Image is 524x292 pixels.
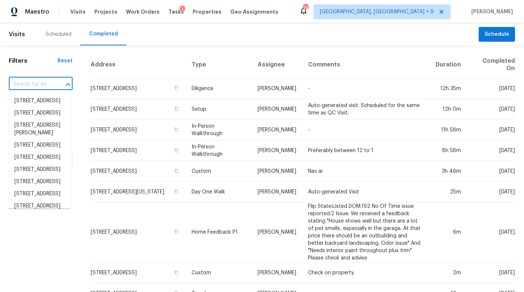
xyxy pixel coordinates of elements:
[467,51,515,78] th: Completed On
[46,31,71,38] div: Scheduled
[8,139,71,151] li: [STREET_ADDRESS]
[90,140,186,161] td: [STREET_ADDRESS]
[173,106,180,112] button: Copy Address
[479,27,515,42] button: Schedule
[90,78,186,99] td: [STREET_ADDRESS]
[8,200,71,228] li: [STREET_ADDRESS][PERSON_NAME][PERSON_NAME]
[467,202,515,262] td: [DATE]
[8,95,71,107] li: [STREET_ADDRESS]
[467,140,515,161] td: [DATE]
[173,85,180,92] button: Copy Address
[252,262,302,283] td: [PERSON_NAME]
[467,182,515,202] td: [DATE]
[168,9,184,14] span: Tasks
[302,140,430,161] td: Preferably between 12 to 1
[9,57,57,65] h1: Filters
[252,51,302,78] th: Assignee
[302,202,430,262] td: Flip State:Listed DOM:192 No Of Time issue reported:2 Issue: We received a feedback stating "Hous...
[186,161,252,182] td: Custom
[90,182,186,202] td: [STREET_ADDRESS][US_STATE]
[430,262,467,283] td: 2m
[252,182,302,202] td: [PERSON_NAME]
[430,202,467,262] td: 6m
[173,188,180,195] button: Copy Address
[94,8,117,16] span: Projects
[90,51,186,78] th: Address
[70,8,85,16] span: Visits
[252,120,302,140] td: [PERSON_NAME]
[173,147,180,154] button: Copy Address
[90,202,186,262] td: [STREET_ADDRESS]
[467,99,515,120] td: [DATE]
[173,126,180,133] button: Copy Address
[430,182,467,202] td: 25m
[252,140,302,161] td: [PERSON_NAME]
[468,8,513,16] span: [PERSON_NAME]
[8,176,71,188] li: [STREET_ADDRESS]
[8,164,71,176] li: [STREET_ADDRESS]
[25,8,49,16] span: Maestro
[186,78,252,99] td: Diligence
[186,140,252,161] td: In-Person Walkthrough
[252,78,302,99] td: [PERSON_NAME]
[8,107,71,119] li: [STREET_ADDRESS]
[173,269,180,276] button: Copy Address
[8,151,71,164] li: [STREET_ADDRESS]
[252,202,302,262] td: [PERSON_NAME]
[302,51,430,78] th: Comments
[8,119,71,139] li: [STREET_ADDRESS][PERSON_NAME]
[230,8,278,16] span: Geo Assignments
[485,30,509,39] span: Schedule
[193,8,221,16] span: Properties
[302,120,430,140] td: -
[57,57,73,65] div: Reset
[302,78,430,99] td: -
[90,99,186,120] td: [STREET_ADDRESS]
[186,262,252,283] td: Custom
[430,161,467,182] td: 3h 46m
[467,120,515,140] td: [DATE]
[186,99,252,120] td: Setup
[186,120,252,140] td: In-Person Walkthrough
[186,51,252,78] th: Type
[90,120,186,140] td: [STREET_ADDRESS]
[467,161,515,182] td: [DATE]
[320,8,434,16] span: [GEOGRAPHIC_DATA], [GEOGRAPHIC_DATA] + 9
[179,6,185,13] div: 1
[89,30,118,38] div: Completed
[430,78,467,99] td: 12h 35m
[302,99,430,120] td: Auto-generated visit. Scheduled for the same time as QC Visit.
[302,182,430,202] td: Auto-generated Visit
[303,4,308,12] div: 71
[8,188,71,200] li: [STREET_ADDRESS]
[186,182,252,202] td: Day One Walk
[63,79,73,90] button: Close
[302,262,430,283] td: Check on property.
[430,140,467,161] td: 8h 58m
[430,120,467,140] td: 11h 58m
[90,262,186,283] td: [STREET_ADDRESS]
[90,161,186,182] td: [STREET_ADDRESS]
[302,161,430,182] td: Nav ai
[126,8,160,16] span: Work Orders
[9,26,25,42] span: Visits
[186,202,252,262] td: Home Feedback P1
[173,168,180,174] button: Copy Address
[173,229,180,235] button: Copy Address
[9,79,52,90] input: Search for an address...
[467,78,515,99] td: [DATE]
[430,51,467,78] th: Duration
[430,99,467,120] td: 12h 0m
[252,99,302,120] td: [PERSON_NAME]
[467,262,515,283] td: [DATE]
[252,161,302,182] td: [PERSON_NAME]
